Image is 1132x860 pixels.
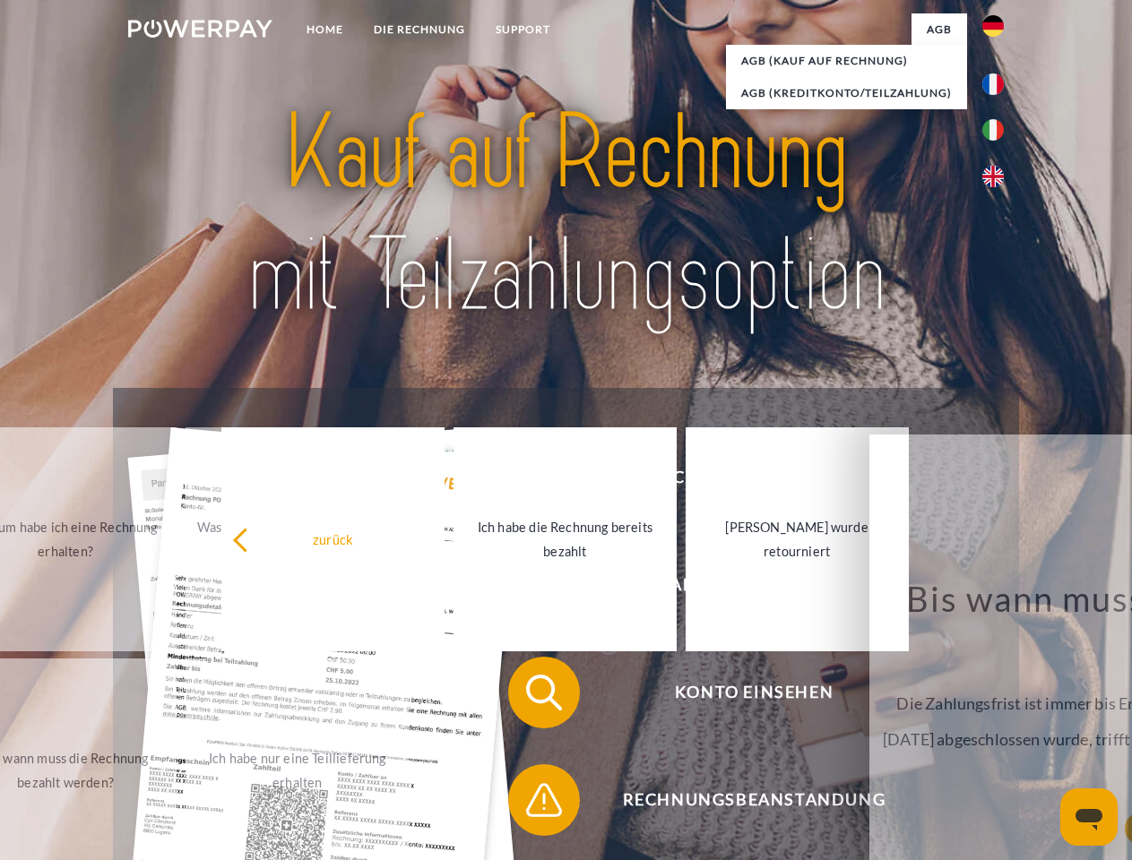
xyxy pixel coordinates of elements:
[522,670,566,715] img: qb_search.svg
[982,119,1004,141] img: it
[291,13,359,46] a: Home
[508,764,974,836] button: Rechnungsbeanstandung
[696,515,898,563] div: [PERSON_NAME] wurde retourniert
[534,657,973,728] span: Konto einsehen
[196,515,398,563] div: Was habe ich noch offen, ist meine Zahlung eingegangen?
[464,515,666,563] div: Ich habe die Rechnung bereits bezahlt
[1060,788,1118,846] iframe: Schaltfläche zum Öffnen des Messaging-Fensters
[912,13,967,46] a: agb
[480,13,566,46] a: SUPPORT
[726,77,967,109] a: AGB (Kreditkonto/Teilzahlung)
[508,657,974,728] button: Konto einsehen
[232,527,434,551] div: zurück
[982,73,1004,95] img: fr
[726,45,967,77] a: AGB (Kauf auf Rechnung)
[171,86,961,343] img: title-powerpay_de.svg
[186,427,409,651] a: Was habe ich noch offen, ist meine Zahlung eingegangen?
[522,778,566,822] img: qb_warning.svg
[534,764,973,836] span: Rechnungsbeanstandung
[128,20,272,38] img: logo-powerpay-white.svg
[982,166,1004,187] img: en
[359,13,480,46] a: DIE RECHNUNG
[196,746,398,795] div: Ich habe nur eine Teillieferung erhalten
[982,15,1004,37] img: de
